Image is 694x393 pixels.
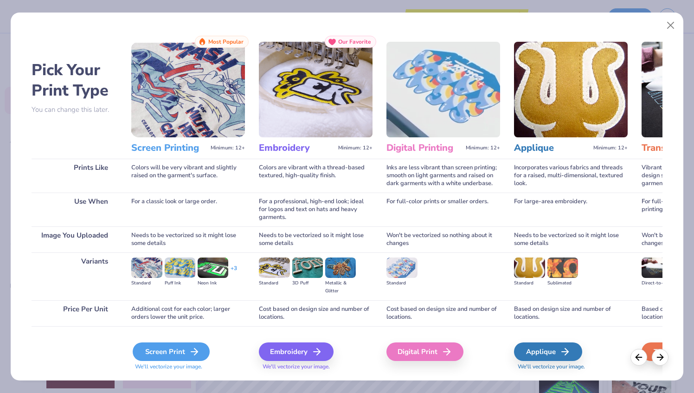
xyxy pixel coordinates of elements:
[208,39,244,45] span: Most Popular
[259,159,373,193] div: Colors are vibrant with a thread-based textured, high-quality finish.
[386,193,500,226] div: For full-color prints or smaller orders.
[466,145,500,151] span: Minimum: 12+
[259,142,334,154] h3: Embroidery
[211,145,245,151] span: Minimum: 12+
[259,363,373,371] span: We'll vectorize your image.
[547,258,578,278] img: Sublimated
[514,226,628,252] div: Needs to be vectorized so it might lose some details
[131,42,245,137] img: Screen Printing
[292,258,323,278] img: 3D Puff
[514,342,582,361] div: Applique
[131,226,245,252] div: Needs to be vectorized so it might lose some details
[514,193,628,226] div: For large-area embroidery.
[514,142,590,154] h3: Applique
[32,193,117,226] div: Use When
[259,226,373,252] div: Needs to be vectorized so it might lose some details
[259,193,373,226] div: For a professional, high-end look; ideal for logos and text on hats and heavy garments.
[32,60,117,101] h2: Pick Your Print Type
[133,342,210,361] div: Screen Print
[642,279,672,287] div: Direct-to-film
[131,279,162,287] div: Standard
[325,279,356,295] div: Metallic & Glitter
[642,258,672,278] img: Direct-to-film
[32,159,117,193] div: Prints Like
[165,279,195,287] div: Puff Ink
[338,145,373,151] span: Minimum: 12+
[386,142,462,154] h3: Digital Printing
[259,342,334,361] div: Embroidery
[131,300,245,326] div: Additional cost for each color; larger orders lower the unit price.
[131,142,207,154] h3: Screen Printing
[32,252,117,300] div: Variants
[386,226,500,252] div: Won't be vectorized so nothing about it changes
[386,300,500,326] div: Cost based on design size and number of locations.
[259,42,373,137] img: Embroidery
[514,258,545,278] img: Standard
[32,300,117,326] div: Price Per Unit
[386,279,417,287] div: Standard
[547,279,578,287] div: Sublimated
[325,258,356,278] img: Metallic & Glitter
[514,159,628,193] div: Incorporates various fabrics and threads for a raised, multi-dimensional, textured look.
[386,42,500,137] img: Digital Printing
[338,39,371,45] span: Our Favorite
[259,300,373,326] div: Cost based on design size and number of locations.
[386,258,417,278] img: Standard
[259,279,289,287] div: Standard
[131,258,162,278] img: Standard
[514,42,628,137] img: Applique
[231,264,237,280] div: + 3
[386,342,463,361] div: Digital Print
[514,363,628,371] span: We'll vectorize your image.
[292,279,323,287] div: 3D Puff
[514,279,545,287] div: Standard
[32,226,117,252] div: Image You Uploaded
[131,363,245,371] span: We'll vectorize your image.
[131,159,245,193] div: Colors will be very vibrant and slightly raised on the garment's surface.
[259,258,289,278] img: Standard
[198,258,228,278] img: Neon Ink
[131,193,245,226] div: For a classic look or large order.
[386,159,500,193] div: Inks are less vibrant than screen printing; smooth on light garments and raised on dark garments ...
[662,17,679,34] button: Close
[514,300,628,326] div: Based on design size and number of locations.
[198,279,228,287] div: Neon Ink
[165,258,195,278] img: Puff Ink
[32,106,117,114] p: You can change this later.
[593,145,628,151] span: Minimum: 12+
